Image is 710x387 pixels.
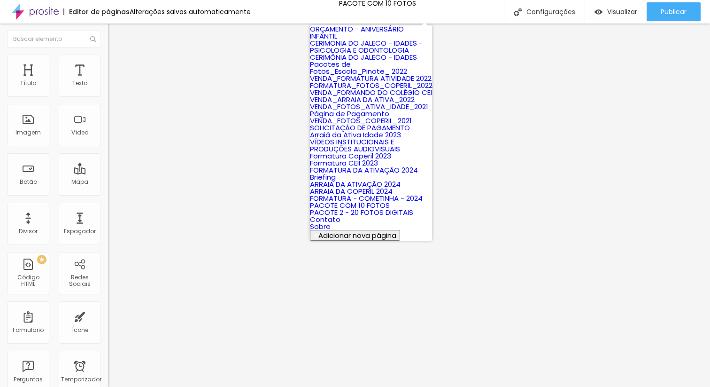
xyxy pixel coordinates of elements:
[310,151,391,161] a: Formatura Coperil 2023
[526,7,575,16] font: Configurações
[310,172,336,182] a: Briefing
[69,273,91,288] font: Redes Sociais
[310,137,400,154] a: VÍDEOS INSTITUCIONAIS E PRODUÇÕES AUDIOVISUAIS
[310,109,389,118] a: Página de Pagamento
[130,7,251,16] font: Alterações salvas automaticamente
[69,7,130,16] font: Editor de páginas
[64,227,96,235] font: Espaçador
[310,158,378,168] a: Formatura CEII 2023
[310,102,428,111] a: VENDA_FOTOS_ATIVA_IDADE_2021
[310,200,390,210] a: PACOTE COM 10 FOTOS
[14,375,43,383] font: Perguntas
[71,178,88,186] font: Mapa
[71,128,88,136] font: Vídeo
[61,375,101,383] font: Temporizador
[661,7,687,16] font: Publicar
[647,2,701,21] button: Publicar
[310,186,393,196] a: ARRAIA DA COPERIL 2024
[594,8,602,16] img: view-1.svg
[20,79,36,87] font: Título
[310,165,418,175] a: FORMATURA DA ATIVAÇÃO 2024
[310,24,404,41] a: ORÇAMENTO - ANIVERSÁRIO INFANTIL
[310,221,331,231] a: Sobre
[310,59,407,76] a: Pacotes de Fotos_Escola_Pinote_ 2022
[310,123,410,133] a: SOLICITAÇÃO DE PAGAMENTO
[20,178,37,186] font: Botão
[310,73,432,83] a: VENDA_FORMATURA ATIVIDADE 2022
[310,80,432,90] a: FORMATURA_FOTOS_COPERIL_2022
[17,273,39,288] font: Código HTML
[310,214,340,224] a: Contato
[19,227,38,235] font: Divisor
[13,326,44,334] font: Formulário
[607,7,637,16] font: Visualizar
[7,31,101,47] input: Buscar elemento
[310,38,423,55] a: CERIMONIA DO JALECO - IDADES - PSICOLOGIA E ODONTOLOGIA
[310,95,415,104] a: VENDA_ARRAIA DA ATIVA_2022
[72,79,87,87] font: Texto
[310,87,432,97] a: VENDA_FORMANDO DO COLÉGIO CEI
[310,207,413,217] a: PACOTE 2 - 20 FOTOS DIGITAIS
[90,36,96,42] img: Ícone
[310,193,423,203] a: FORMATURA - COMETINHA - 2024
[514,8,522,16] img: Ícone
[585,2,647,21] button: Visualizar
[318,230,396,240] font: Adicionar nova página
[310,130,401,140] a: Arraiá da Ativa Idade 2023
[310,116,412,126] a: VENDA_FOTOS_COPERIL_2021
[72,326,88,334] font: Ícone
[310,52,417,62] a: CERIMÔNIA DO JALECO - IDADES
[310,179,401,189] a: ARRAIA DA ATIVAÇÃO 2024
[15,128,41,136] font: Imagem
[310,230,400,241] button: Adicionar nova página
